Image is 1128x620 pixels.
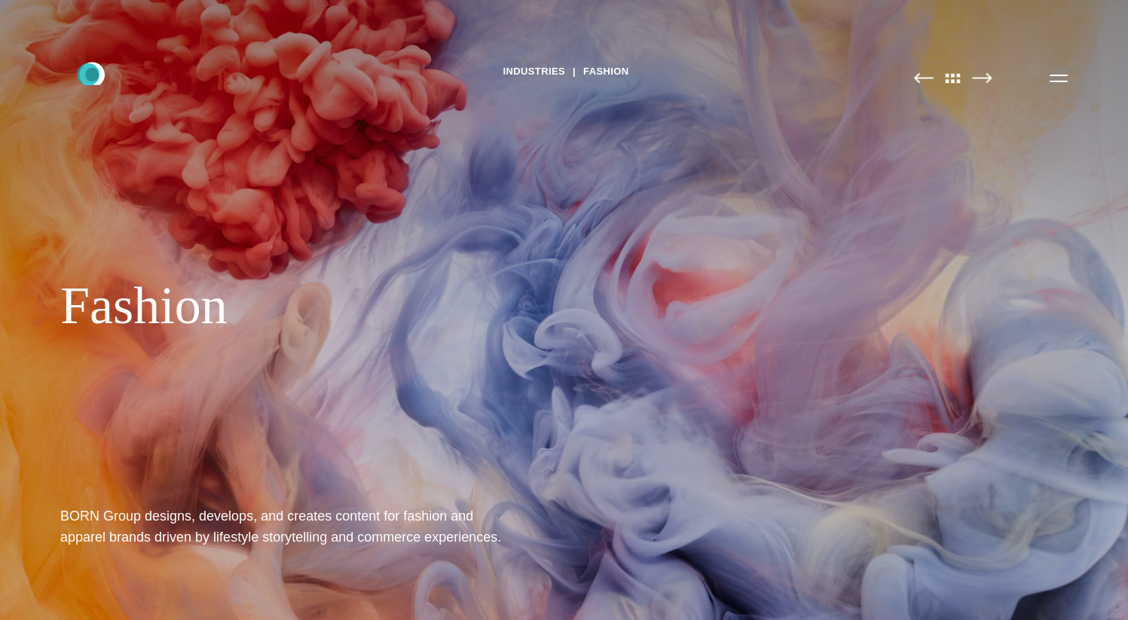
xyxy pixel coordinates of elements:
div: Fashion [60,275,919,337]
button: Open [1041,62,1077,93]
h1: BORN Group designs, develops, and creates content for fashion and apparel brands driven by lifest... [60,505,512,548]
a: Industries [503,60,565,83]
a: Fashion [583,60,629,83]
img: Next Page [972,72,992,84]
img: Previous Page [913,72,934,84]
img: All Pages [937,72,969,84]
